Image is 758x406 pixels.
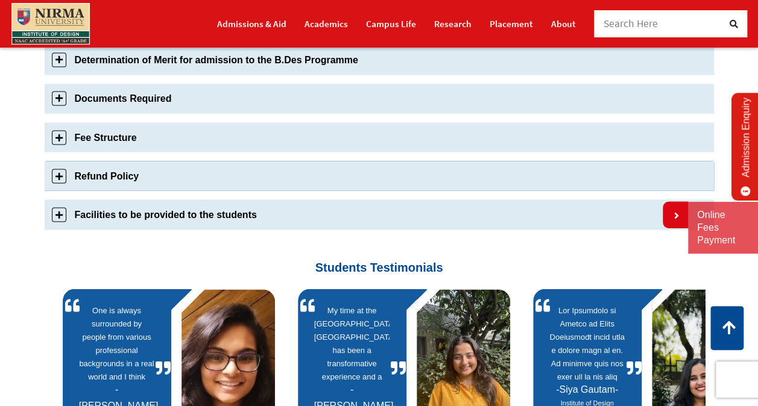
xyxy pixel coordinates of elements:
[549,304,625,381] a: Lor Ipsumdolo si Ametco ad Elits Doeiusmodt incid utla e dolore magn al en. Ad minimve quis nos e...
[551,13,576,34] a: About
[79,304,155,381] a: One is always surrounded by people from various professional backgrounds in a real world and I th...
[45,84,714,113] a: Documents Required
[314,304,390,381] a: My time at the [GEOGRAPHIC_DATA], [GEOGRAPHIC_DATA], has been a transformative experience and a s...
[45,122,714,152] a: Fee Structure
[366,13,416,34] a: Campus Life
[45,161,714,190] a: Refund Policy
[305,13,348,34] a: Academics
[434,13,472,34] a: Research
[45,199,714,229] a: Facilities to be provided to the students
[11,3,90,45] img: main_logo
[490,13,533,34] a: Placement
[217,13,286,34] a: Admissions & Aid
[604,17,659,30] span: Search Here
[556,384,618,394] span: Siya Gautam
[45,45,714,75] a: Determination of Merit for admission to the B.Des Programme
[54,239,705,274] h3: Students Testimonials
[697,209,749,246] a: Online Fees Payment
